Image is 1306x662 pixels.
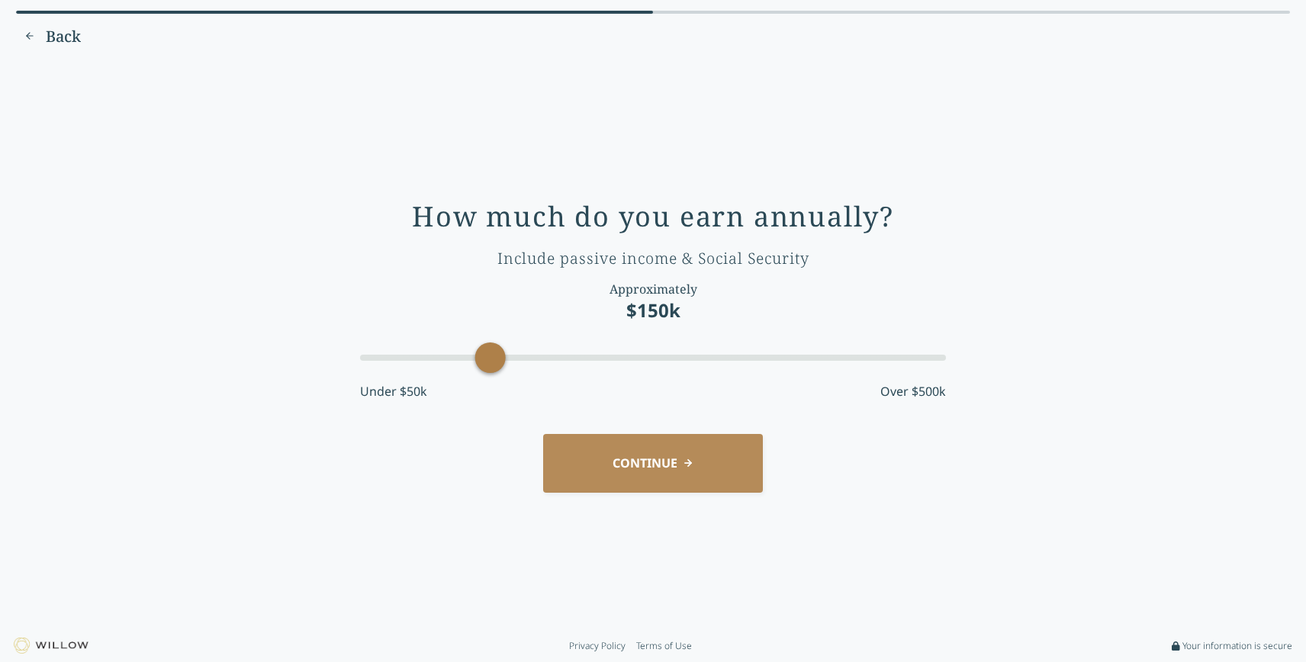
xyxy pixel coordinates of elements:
[626,298,680,323] div: $150k
[16,24,88,49] button: Previous question
[412,201,894,232] div: How much do you earn annually?
[16,11,653,14] div: 50% complete
[1182,640,1292,652] span: Your information is secure
[543,434,763,493] button: CONTINUE
[610,280,697,298] div: Approximately
[14,638,88,654] img: Willow logo
[636,640,692,652] a: Terms of Use
[360,382,427,400] label: Under $50k
[46,26,81,47] span: Back
[475,342,506,373] div: Accessibility label
[880,382,946,400] label: Over $500k
[497,248,809,269] div: Include passive income & Social Security
[569,640,626,652] a: Privacy Policy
